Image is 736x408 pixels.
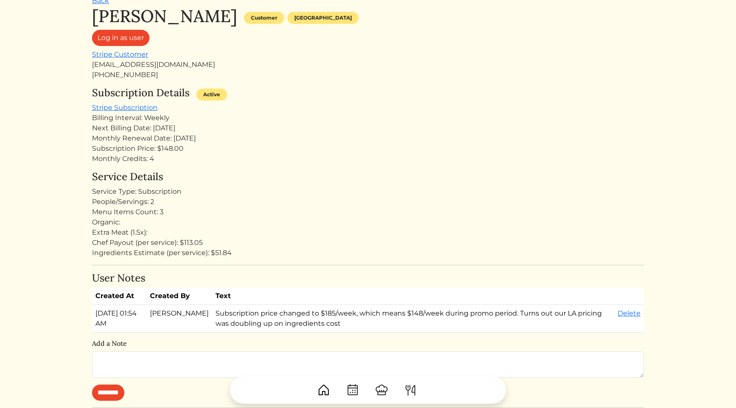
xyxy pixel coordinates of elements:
[92,87,190,99] h4: Subscription Details
[92,144,644,154] div: Subscription Price: $148.00
[212,287,614,305] th: Text
[287,12,359,24] div: [GEOGRAPHIC_DATA]
[92,133,644,144] div: Monthly Renewal Date: [DATE]
[92,60,644,70] div: [EMAIL_ADDRESS][DOMAIN_NAME]
[404,383,417,397] img: ForkKnife-55491504ffdb50bab0c1e09e7649658475375261d09fd45db06cec23bce548bf.svg
[92,217,644,227] div: Organic:
[92,207,644,217] div: Menu Items Count: 3
[92,339,644,348] h6: Add a Note
[92,171,644,183] h4: Service Details
[92,113,644,123] div: Billing Interval: Weekly
[92,103,158,112] a: Stripe Subscription
[92,227,644,238] div: Extra Meat (1.5x):
[147,305,212,333] td: [PERSON_NAME]
[375,383,388,397] img: ChefHat-a374fb509e4f37eb0702ca99f5f64f3b6956810f32a249b33092029f8484b388.svg
[92,197,644,207] div: People/Servings: 2
[317,383,331,397] img: House-9bf13187bcbb5817f509fe5e7408150f90897510c4275e13d0d5fca38e0b5951.svg
[92,70,644,80] div: [PHONE_NUMBER]
[212,305,614,333] td: Subscription price changed to $185/week, which means $148/week during promo period. Turns out our...
[92,187,644,197] div: Service Type: Subscription
[92,248,644,258] div: Ingredients Estimate (per service): $51.84
[92,123,644,133] div: Next Billing Date: [DATE]
[92,287,147,305] th: Created At
[346,383,359,397] img: CalendarDots-5bcf9d9080389f2a281d69619e1c85352834be518fbc73d9501aef674afc0d57.svg
[92,30,149,46] a: Log in as user
[92,305,147,333] td: [DATE] 01:54 AM
[92,6,237,26] h1: [PERSON_NAME]
[147,287,212,305] th: Created By
[92,154,644,164] div: Monthly Credits: 4
[92,50,148,58] a: Stripe Customer
[244,12,284,24] div: Customer
[196,89,227,101] div: Active
[92,238,644,248] div: Chef Payout (per service): $113.05
[92,272,644,284] h4: User Notes
[618,309,641,317] a: Delete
